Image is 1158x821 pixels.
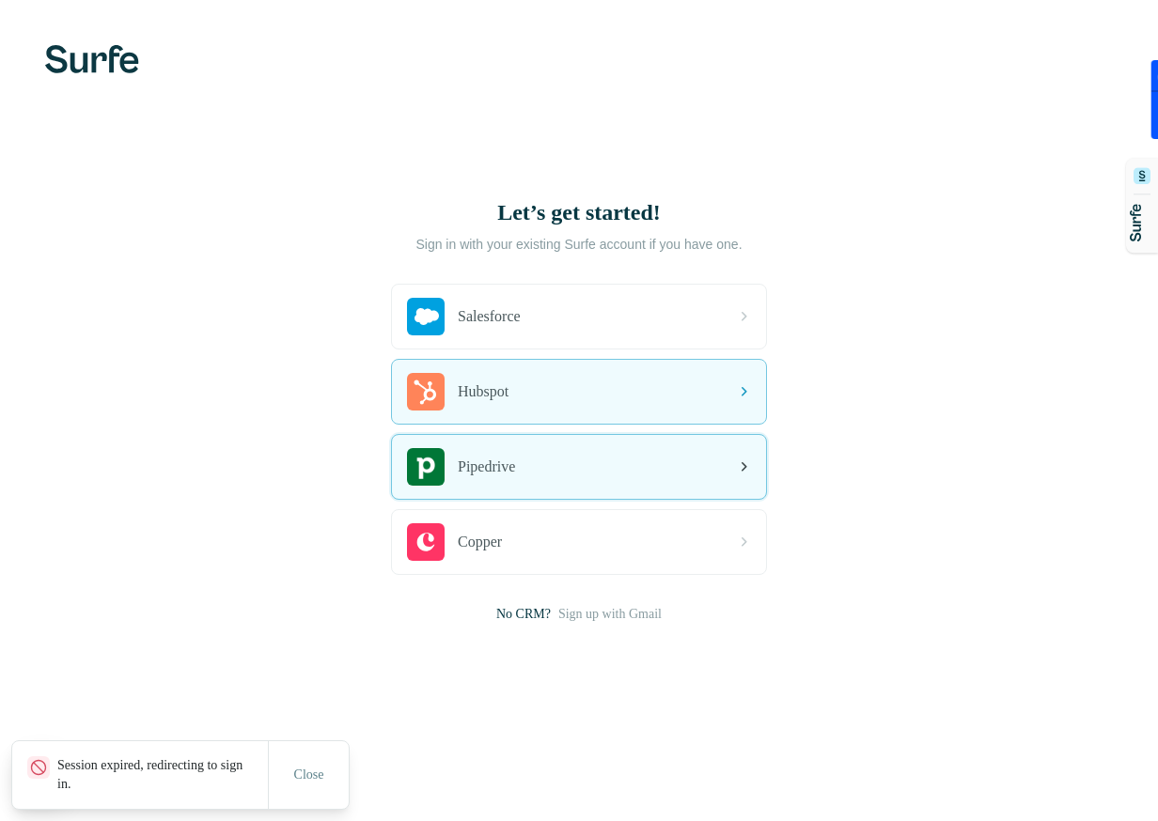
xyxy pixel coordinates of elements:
span: No CRM? [496,605,551,624]
span: Close [294,766,324,784]
img: Surfe Logo [1130,204,1141,241]
p: Session expired, redirecting to sign in. [57,756,268,794]
img: salesforce's logo [407,298,445,335]
span: Salesforce [458,305,521,328]
span: Pipedrive [458,456,515,478]
p: Sign in with your existing Surfe account if you have one. [415,235,742,254]
h1: Let’s get started! [391,197,767,227]
img: Surfe's logo [45,45,139,73]
button: Sign up with Gmail [558,605,662,624]
span: Hubspot [458,380,509,403]
img: copper's logo [407,523,445,561]
button: Close [281,758,337,792]
img: hubspot's logo [407,373,445,410]
img: pipedrive's logo [407,448,445,486]
span: Copper [458,531,502,553]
